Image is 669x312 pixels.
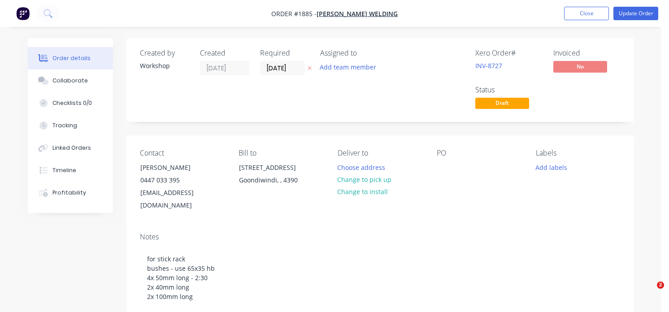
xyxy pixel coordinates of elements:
[564,7,609,20] button: Close
[28,114,113,137] button: Tracking
[333,186,393,198] button: Change to install
[437,149,521,157] div: PO
[16,7,30,20] img: Factory
[260,49,309,57] div: Required
[28,182,113,204] button: Profitability
[140,49,189,57] div: Created by
[52,77,88,85] div: Collaborate
[536,149,621,157] div: Labels
[52,189,86,197] div: Profitability
[333,173,396,186] button: Change to pick up
[639,282,660,303] iframe: Intercom live chat
[52,54,91,62] div: Order details
[317,9,398,18] a: [PERSON_NAME] Welding
[133,161,222,212] div: [PERSON_NAME]0447 033 395[EMAIL_ADDRESS][DOMAIN_NAME]
[475,98,529,109] span: Draft
[320,61,381,73] button: Add team member
[333,161,390,173] button: Choose address
[200,49,249,57] div: Created
[239,161,313,174] div: [STREET_ADDRESS]
[140,186,215,212] div: [EMAIL_ADDRESS][DOMAIN_NAME]
[52,121,77,130] div: Tracking
[231,161,321,190] div: [STREET_ADDRESS]Goondiwindi, , 4390
[140,61,189,70] div: Workshop
[657,282,664,289] span: 2
[239,174,313,186] div: Goondiwindi, , 4390
[52,99,92,107] div: Checklists 0/0
[475,61,502,70] a: INV-8727
[28,92,113,114] button: Checklists 0/0
[531,161,572,173] button: Add labels
[315,61,381,73] button: Add team member
[239,149,323,157] div: Bill to
[28,159,113,182] button: Timeline
[140,233,621,241] div: Notes
[52,166,76,174] div: Timeline
[613,7,658,20] button: Update Order
[52,144,91,152] div: Linked Orders
[271,9,317,18] span: Order #1885 -
[140,161,215,174] div: [PERSON_NAME]
[553,61,607,72] span: No
[28,47,113,69] button: Order details
[338,149,422,157] div: Deliver to
[475,86,543,94] div: Status
[28,69,113,92] button: Collaborate
[140,149,225,157] div: Contact
[28,137,113,159] button: Linked Orders
[475,49,543,57] div: Xero Order #
[553,49,621,57] div: Invoiced
[320,49,410,57] div: Assigned to
[140,174,215,186] div: 0447 033 395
